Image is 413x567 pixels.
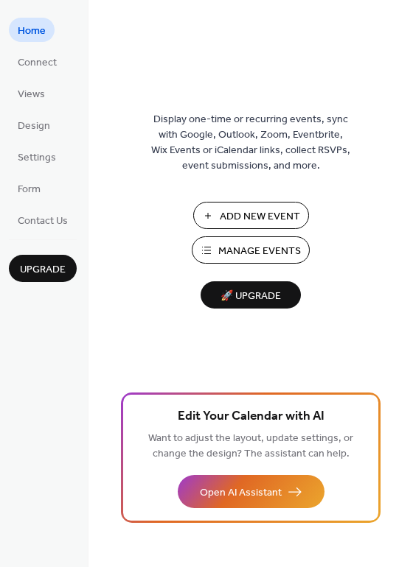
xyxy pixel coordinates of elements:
[9,255,77,282] button: Upgrade
[151,112,350,174] span: Display one-time or recurring events, sync with Google, Outlook, Zoom, Eventbrite, Wix Events or ...
[18,214,68,229] span: Contact Us
[18,87,45,102] span: Views
[9,144,65,169] a: Settings
[18,119,50,134] span: Design
[9,81,54,105] a: Views
[9,113,59,137] a: Design
[9,18,55,42] a: Home
[18,24,46,39] span: Home
[201,281,301,309] button: 🚀 Upgrade
[178,406,324,427] span: Edit Your Calendar with AI
[200,485,282,501] span: Open AI Assistant
[18,150,56,166] span: Settings
[9,49,66,74] a: Connect
[18,182,41,197] span: Form
[193,202,309,229] button: Add New Event
[20,262,66,278] span: Upgrade
[218,244,301,259] span: Manage Events
[192,236,310,264] button: Manage Events
[209,286,292,306] span: 🚀 Upgrade
[18,55,57,71] span: Connect
[9,208,77,232] a: Contact Us
[148,429,353,464] span: Want to adjust the layout, update settings, or change the design? The assistant can help.
[220,209,300,225] span: Add New Event
[178,475,324,508] button: Open AI Assistant
[9,176,49,200] a: Form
